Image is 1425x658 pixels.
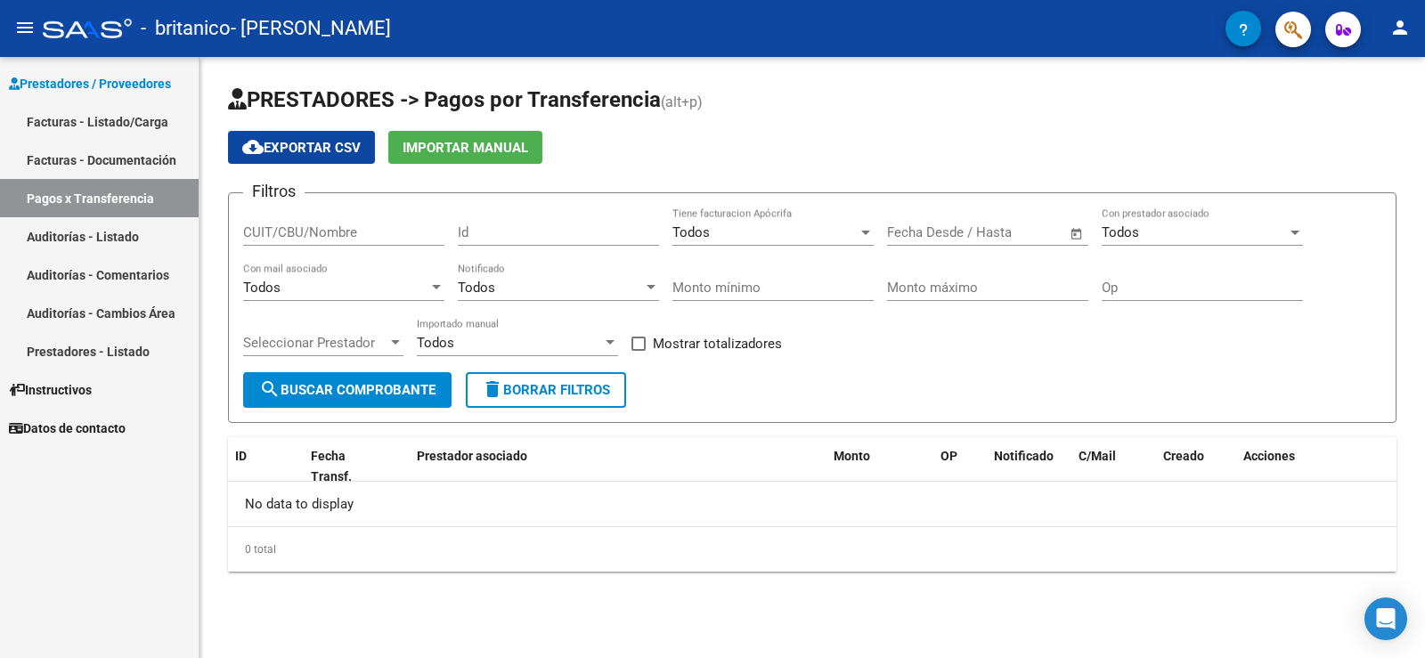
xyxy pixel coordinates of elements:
[410,437,826,496] datatable-header-cell: Prestador asociado
[940,449,957,463] span: OP
[259,382,436,398] span: Buscar Comprobante
[228,527,1396,572] div: 0 total
[9,74,171,93] span: Prestadores / Proveedores
[661,93,703,110] span: (alt+p)
[1071,437,1156,496] datatable-header-cell: C/Mail
[1243,449,1295,463] span: Acciones
[961,224,1047,240] input: End date
[243,179,305,204] h3: Filtros
[242,140,361,156] span: Exportar CSV
[672,224,710,240] span: Todos
[482,378,503,400] mat-icon: delete
[834,449,870,463] span: Monto
[1079,449,1116,463] span: C/Mail
[466,372,626,408] button: Borrar Filtros
[228,482,1396,526] div: No data to display
[482,382,610,398] span: Borrar Filtros
[1102,224,1139,240] span: Todos
[417,449,527,463] span: Prestador asociado
[243,280,281,296] span: Todos
[141,9,231,48] span: - britanico
[826,437,933,496] datatable-header-cell: Monto
[403,140,528,156] span: Importar Manual
[243,335,387,351] span: Seleccionar Prestador
[228,87,661,112] span: PRESTADORES -> Pagos por Transferencia
[231,9,391,48] span: - [PERSON_NAME]
[458,280,495,296] span: Todos
[243,372,452,408] button: Buscar Comprobante
[9,380,92,400] span: Instructivos
[987,437,1071,496] datatable-header-cell: Notificado
[1389,17,1411,38] mat-icon: person
[417,335,454,351] span: Todos
[1156,437,1236,496] datatable-header-cell: Creado
[1236,437,1396,496] datatable-header-cell: Acciones
[228,437,304,496] datatable-header-cell: ID
[228,131,375,164] button: Exportar CSV
[259,378,281,400] mat-icon: search
[235,449,247,463] span: ID
[242,136,264,158] mat-icon: cloud_download
[887,224,945,240] input: Start date
[9,418,126,438] span: Datos de contacto
[1364,597,1407,640] div: Open Intercom Messenger
[388,131,542,164] button: Importar Manual
[1067,223,1087,244] button: Open calendar
[653,333,782,354] span: Mostrar totalizadores
[994,449,1054,463] span: Notificado
[933,437,987,496] datatable-header-cell: OP
[311,449,352,483] span: Fecha Transf.
[304,437,384,496] datatable-header-cell: Fecha Transf.
[1163,449,1204,463] span: Creado
[14,17,36,38] mat-icon: menu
